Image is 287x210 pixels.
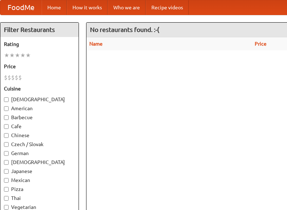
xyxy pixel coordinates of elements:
label: Barbecue [4,114,75,121]
a: Price [255,41,267,47]
label: Cafe [4,123,75,130]
li: $ [8,74,11,81]
li: ★ [9,51,15,59]
input: German [4,151,9,156]
li: ★ [15,51,20,59]
h5: Cuisine [4,85,75,92]
h5: Rating [4,41,75,48]
input: Barbecue [4,115,9,120]
label: Pizza [4,186,75,193]
li: ★ [25,51,31,59]
label: Mexican [4,177,75,184]
label: American [4,105,75,112]
input: Vegetarian [4,205,9,210]
label: Thai [4,195,75,202]
input: Japanese [4,169,9,174]
a: Name [89,41,103,47]
input: [DEMOGRAPHIC_DATA] [4,160,9,165]
li: $ [18,74,22,81]
input: [DEMOGRAPHIC_DATA] [4,97,9,102]
input: Cafe [4,124,9,129]
label: German [4,150,75,157]
ng-pluralize: No restaurants found. :-( [90,26,159,33]
input: Czech / Slovak [4,142,9,147]
li: $ [15,74,18,81]
li: ★ [4,51,9,59]
label: [DEMOGRAPHIC_DATA] [4,159,75,166]
a: How it works [67,0,108,15]
li: $ [11,74,15,81]
input: Pizza [4,187,9,192]
input: American [4,106,9,111]
h4: Filter Restaurants [0,23,79,37]
a: FoodMe [0,0,42,15]
a: Who we are [108,0,146,15]
input: Mexican [4,178,9,183]
a: Home [42,0,67,15]
li: ★ [20,51,25,59]
h5: Price [4,63,75,70]
li: $ [4,74,8,81]
label: Chinese [4,132,75,139]
input: Chinese [4,133,9,138]
label: Japanese [4,168,75,175]
input: Thai [4,196,9,201]
a: Recipe videos [146,0,189,15]
label: Czech / Slovak [4,141,75,148]
label: [DEMOGRAPHIC_DATA] [4,96,75,103]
